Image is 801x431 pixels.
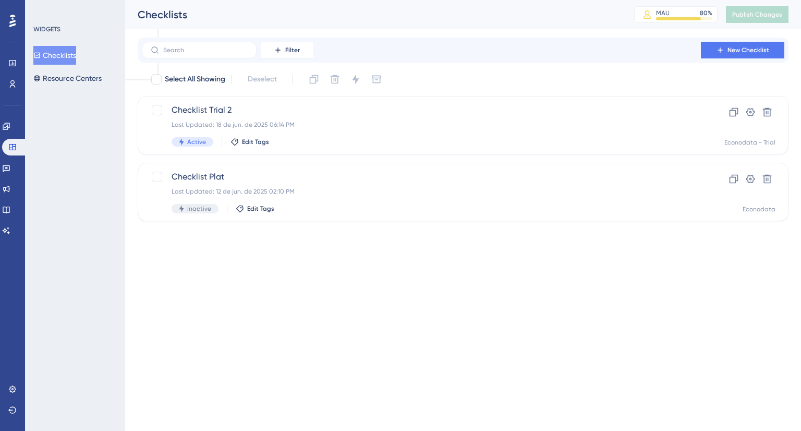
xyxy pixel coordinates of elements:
button: Resource Centers [33,69,102,88]
button: Checklists [33,46,76,65]
div: Econodata [743,205,775,213]
span: Publish Changes [732,10,782,19]
div: Last Updated: 12 de jun. de 2025 02:10 PM [172,187,671,196]
span: Inactive [187,205,211,213]
span: Active [187,138,206,146]
span: Deselect [248,73,277,86]
span: Select All Showing [165,73,225,86]
input: Search [163,46,248,54]
button: New Checklist [701,42,784,58]
span: Filter [285,46,300,54]
button: Filter [261,42,313,58]
div: MAU [656,9,670,17]
button: Edit Tags [230,138,269,146]
div: WIDGETS [33,25,60,33]
button: Deselect [238,70,286,89]
button: Edit Tags [236,205,274,213]
span: Checklist Plat [172,171,671,183]
span: Checklist Trial 2 [172,104,671,116]
span: Edit Tags [247,205,274,213]
button: Publish Changes [726,6,788,23]
div: Checklists [138,7,608,22]
div: Econodata - Trial [724,138,775,147]
span: New Checklist [727,46,769,54]
div: Last Updated: 18 de jun. de 2025 06:14 PM [172,121,671,129]
span: Edit Tags [242,138,269,146]
div: 80 % [700,9,712,17]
